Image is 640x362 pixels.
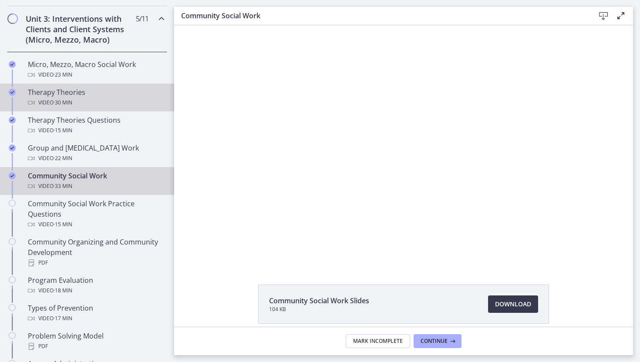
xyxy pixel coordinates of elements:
div: Group and [MEDICAL_DATA] Work [28,143,164,164]
i: Completed [9,89,16,96]
div: Program Evaluation [28,275,164,296]
div: Therapy Theories [28,87,164,108]
span: · 33 min [54,181,72,191]
div: Community Social Work Practice Questions [28,198,164,230]
div: Problem Solving Model [28,331,164,352]
span: 5 / 11 [136,13,148,24]
div: Video [28,181,164,191]
div: PDF [28,341,164,352]
span: Community Social Work Slides [269,295,369,306]
span: Mark Incomplete [353,338,403,345]
span: · 17 min [54,313,72,324]
span: · 18 min [54,285,72,296]
a: Download [488,295,538,313]
div: Video [28,97,164,108]
span: 104 KB [269,306,369,313]
div: Video [28,153,164,164]
iframe: Video Lesson [174,25,633,265]
span: · 15 min [54,125,72,136]
i: Completed [9,172,16,179]
span: · 22 min [54,153,72,164]
span: · 15 min [54,219,72,230]
button: Continue [414,334,461,348]
div: Therapy Theories Questions [28,115,164,136]
button: Mark Incomplete [346,334,410,348]
div: Video [28,313,164,324]
span: Download [495,299,531,309]
i: Completed [9,117,16,124]
div: Micro, Mezzo, Macro Social Work [28,59,164,80]
div: Types of Prevention [28,303,164,324]
h2: Unit 3: Interventions with Clients and Client Systems (Micro, Mezzo, Macro) [26,13,132,45]
i: Completed [9,144,16,151]
div: PDF [28,258,164,268]
h3: Community Social Work [181,10,581,21]
i: Completed [9,61,16,68]
div: Video [28,70,164,80]
div: Community Organizing and Community Development [28,237,164,268]
div: Video [28,285,164,296]
div: Community Social Work [28,171,164,191]
span: · 23 min [54,70,72,80]
div: Video [28,125,164,136]
span: Continue [421,338,448,345]
div: Video [28,219,164,230]
span: · 30 min [54,97,72,108]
